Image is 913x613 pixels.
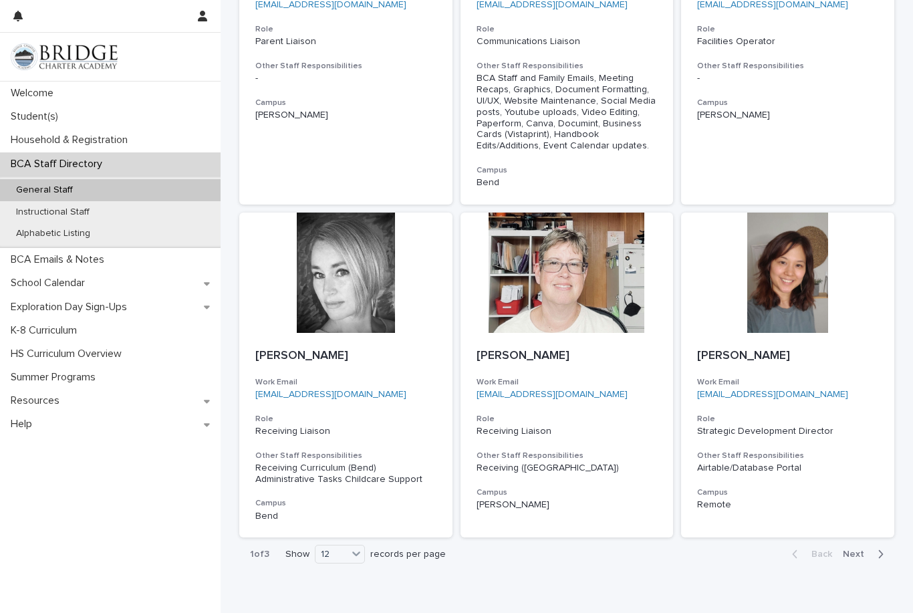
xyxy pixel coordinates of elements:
[697,73,878,84] div: -
[239,538,280,571] p: 1 of 3
[477,463,658,474] div: Receiving ([GEOGRAPHIC_DATA])
[255,390,406,399] a: [EMAIL_ADDRESS][DOMAIN_NAME]
[255,498,436,509] h3: Campus
[697,499,878,511] p: Remote
[5,418,43,431] p: Help
[5,228,101,239] p: Alphabetic Listing
[255,414,436,424] h3: Role
[5,371,106,384] p: Summer Programs
[255,36,436,47] p: Parent Liaison
[477,377,658,388] h3: Work Email
[477,487,658,498] h3: Campus
[477,36,658,47] p: Communications Liaison
[697,36,878,47] p: Facilities Operator
[697,349,878,364] p: [PERSON_NAME]
[843,549,872,559] span: Next
[5,207,100,218] p: Instructional Staff
[477,426,658,437] p: Receiving Liaison
[477,165,658,176] h3: Campus
[461,213,674,537] a: [PERSON_NAME]Work Email[EMAIL_ADDRESS][DOMAIN_NAME]RoleReceiving LiaisonOther Staff Responsibilit...
[697,98,878,108] h3: Campus
[477,499,658,511] p: [PERSON_NAME]
[697,426,878,437] p: Strategic Development Director
[255,377,436,388] h3: Work Email
[5,253,115,266] p: BCA Emails & Notes
[255,24,436,35] h3: Role
[477,73,658,152] div: BCA Staff and Family Emails, Meeting Recaps, Graphics, Document Formatting, UI/UX, Website Mainte...
[5,301,138,314] p: Exploration Day Sign-Ups
[697,110,878,121] p: [PERSON_NAME]
[697,377,878,388] h3: Work Email
[781,548,837,560] button: Back
[255,61,436,72] h3: Other Staff Responsibilities
[681,213,894,537] a: [PERSON_NAME]Work Email[EMAIL_ADDRESS][DOMAIN_NAME]RoleStrategic Development DirectorOther Staff ...
[697,24,878,35] h3: Role
[5,394,70,407] p: Resources
[477,451,658,461] h3: Other Staff Responsibilities
[370,549,446,560] p: records per page
[315,547,348,562] div: 12
[285,549,309,560] p: Show
[255,73,436,84] div: -
[697,414,878,424] h3: Role
[5,277,96,289] p: School Calendar
[477,349,658,364] p: [PERSON_NAME]
[255,426,436,437] p: Receiving Liaison
[803,549,832,559] span: Back
[697,487,878,498] h3: Campus
[5,134,138,146] p: Household & Registration
[5,87,64,100] p: Welcome
[837,548,894,560] button: Next
[5,158,113,170] p: BCA Staff Directory
[11,43,118,70] img: V1C1m3IdTEidaUdm9Hs0
[255,98,436,108] h3: Campus
[255,110,436,121] p: [PERSON_NAME]
[255,511,436,522] p: Bend
[5,324,88,337] p: K-8 Curriculum
[477,61,658,72] h3: Other Staff Responsibilities
[697,463,878,474] div: Airtable/Database Portal
[697,61,878,72] h3: Other Staff Responsibilities
[5,185,84,196] p: General Staff
[239,213,452,537] a: [PERSON_NAME]Work Email[EMAIL_ADDRESS][DOMAIN_NAME]RoleReceiving LiaisonOther Staff Responsibilit...
[5,348,132,360] p: HS Curriculum Overview
[477,390,628,399] a: [EMAIL_ADDRESS][DOMAIN_NAME]
[5,110,69,123] p: Student(s)
[255,349,436,364] p: [PERSON_NAME]
[697,451,878,461] h3: Other Staff Responsibilities
[477,177,658,189] p: Bend
[697,390,848,399] a: [EMAIL_ADDRESS][DOMAIN_NAME]
[477,414,658,424] h3: Role
[477,24,658,35] h3: Role
[255,451,436,461] h3: Other Staff Responsibilities
[255,463,436,485] div: Receiving Curriculum (Bend) Administrative Tasks Childcare Support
